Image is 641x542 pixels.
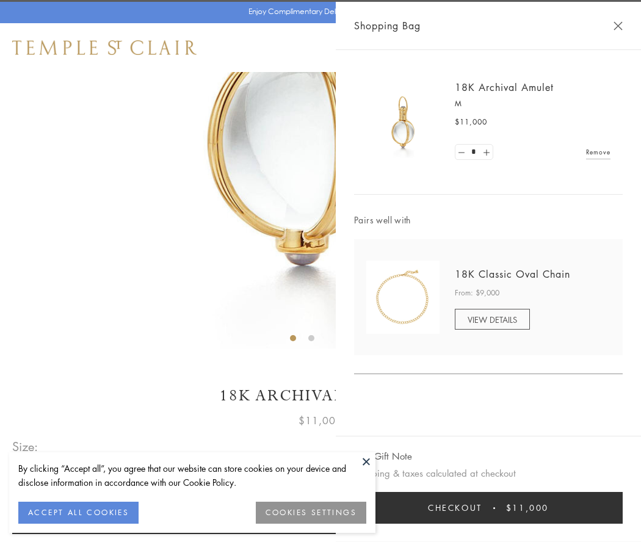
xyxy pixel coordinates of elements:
[12,436,39,457] span: Size:
[428,501,482,515] span: Checkout
[480,145,492,160] a: Set quantity to 2
[506,501,549,515] span: $11,000
[248,5,387,18] p: Enjoy Complimentary Delivery & Returns
[366,85,440,159] img: 18K Archival Amulet
[354,449,412,464] button: Add Gift Note
[12,40,197,55] img: Temple St. Clair
[455,98,610,110] p: M
[614,21,623,31] button: Close Shopping Bag
[455,309,530,330] a: VIEW DETAILS
[468,314,517,325] span: VIEW DETAILS
[455,287,499,299] span: From: $9,000
[366,261,440,334] img: N88865-OV18
[256,502,366,524] button: COOKIES SETTINGS
[455,145,468,160] a: Set quantity to 0
[299,413,342,428] span: $11,000
[354,466,623,481] p: Shipping & taxes calculated at checkout
[354,213,623,227] span: Pairs well with
[455,267,570,281] a: 18K Classic Oval Chain
[455,81,554,94] a: 18K Archival Amulet
[455,116,487,128] span: $11,000
[354,492,623,524] button: Checkout $11,000
[354,18,421,34] span: Shopping Bag
[586,145,610,159] a: Remove
[18,461,366,490] div: By clicking “Accept all”, you agree that our website can store cookies on your device and disclos...
[12,385,629,406] h1: 18K Archival Amulet
[18,502,139,524] button: ACCEPT ALL COOKIES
